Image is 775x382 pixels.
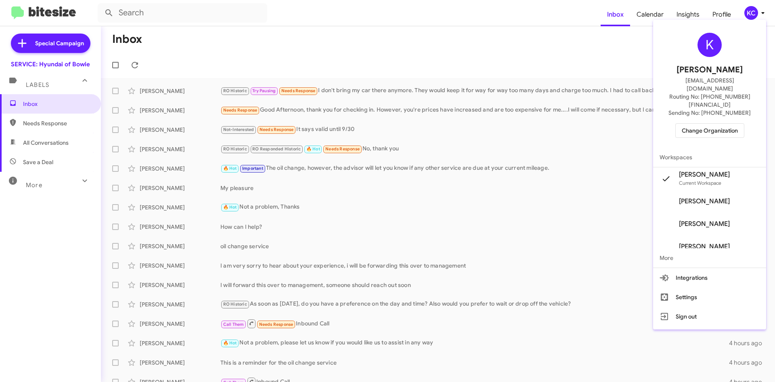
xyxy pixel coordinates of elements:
[653,307,766,326] button: Sign out
[653,248,766,268] span: More
[697,33,722,57] div: K
[663,76,756,93] span: [EMAIL_ADDRESS][DOMAIN_NAME]
[679,171,730,179] span: [PERSON_NAME]
[679,243,730,251] span: [PERSON_NAME]
[668,109,751,117] span: Sending No: [PHONE_NUMBER]
[653,148,766,167] span: Workspaces
[679,180,721,186] span: Current Workspace
[677,63,743,76] span: [PERSON_NAME]
[679,220,730,228] span: [PERSON_NAME]
[653,268,766,287] button: Integrations
[653,287,766,307] button: Settings
[663,93,756,109] span: Routing No: [PHONE_NUMBER][FINANCIAL_ID]
[675,123,744,138] button: Change Organization
[682,124,738,137] span: Change Organization
[679,197,730,205] span: [PERSON_NAME]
